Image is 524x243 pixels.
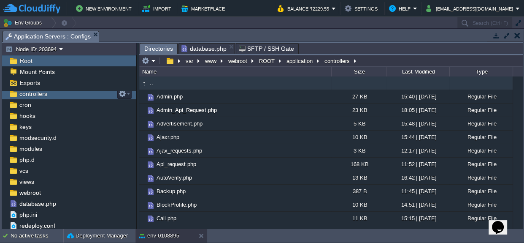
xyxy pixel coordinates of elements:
div: 16:42 | [DATE] [386,171,449,184]
div: 3 KB [331,144,386,157]
div: 11:52 | [DATE] [386,158,449,171]
img: AMDAwAAAACH5BAEAAAAALAAAAAABAAEAAAICRAEAOw== [139,185,146,198]
img: AMDAwAAAACH5BAEAAAAALAAAAAABAAEAAAICRAEAOw== [146,120,155,129]
img: AMDAwAAAACH5BAEAAAAALAAAAAABAAEAAAICRAEAOw== [146,160,155,169]
a: php.d [18,156,36,164]
a: Ajax_requests.php [155,147,203,154]
img: AMDAwAAAACH5BAEAAAAALAAAAAABAAEAAAICRAEAOw== [139,198,146,211]
a: webroot [18,189,42,197]
img: AMDAwAAAACH5BAEAAAAALAAAAAABAAEAAAICRAEAOw== [146,174,155,183]
a: hooks [18,112,37,120]
img: AMDAwAAAACH5BAEAAAAALAAAAAABAAEAAAICRAEAOw== [139,225,146,238]
div: Regular File [449,90,513,103]
span: AutoVerify.php [155,174,193,181]
button: ROOT [258,57,277,65]
button: webroot [227,57,249,65]
img: AMDAwAAAACH5BAEAAAAALAAAAAABAAEAAAICRAEAOw== [146,214,155,224]
button: var [184,57,195,65]
a: Captcha.php [155,228,189,235]
a: Root [18,57,34,65]
span: Directories [144,44,173,54]
div: 10 KB [331,131,386,144]
button: New Environment [76,3,134,14]
div: 11 KB [331,212,386,225]
a: Backup.php [155,188,187,195]
span: Exports [18,79,41,87]
a: BlockProfile.php [155,201,198,208]
div: 15:44 | [DATE] [386,131,449,144]
div: 18:05 | [DATE] [386,104,449,117]
a: Admin.php [155,93,184,100]
img: AMDAwAAAACH5BAEAAAAALAAAAAABAAEAAAICRAEAOw== [146,133,155,142]
div: Last Modified [387,67,449,76]
img: CloudJiffy [3,3,60,14]
div: Regular File [449,198,513,211]
button: Settings [345,3,380,14]
a: vcs [18,167,30,175]
span: Admin_Api_Request.php [155,106,218,114]
div: 15:15 | [DATE] [386,212,449,225]
a: controllers [18,90,49,98]
input: Click to enter the path [139,55,523,67]
a: Call.php [155,215,178,222]
img: AMDAwAAAACH5BAEAAAAALAAAAAABAAEAAAICRAEAOw== [139,158,146,171]
a: cron [18,101,32,109]
span: views [18,178,35,186]
div: 11:45 | [DATE] [386,185,449,198]
iframe: chat widget [489,209,516,235]
div: 27 KB [331,90,386,103]
img: AMDAwAAAACH5BAEAAAAALAAAAAABAAEAAAICRAEAOw== [146,228,155,237]
div: Size [332,67,386,76]
a: Ajaxr.php [155,134,181,141]
a: Api_request.php [155,161,197,168]
img: AMDAwAAAACH5BAEAAAAALAAAAAABAAEAAAICRAEAOw== [146,201,155,210]
div: 15:48 | [DATE] [386,117,449,130]
button: controllers [323,57,352,65]
div: 15:40 | [DATE] [386,90,449,103]
div: 168 KB [331,158,386,171]
img: AMDAwAAAACH5BAEAAAAALAAAAAABAAEAAAICRAEAOw== [139,171,146,184]
span: SFTP / SSH Gate [239,44,294,54]
button: Node ID: 203694 [5,45,59,53]
img: AMDAwAAAACH5BAEAAAAALAAAAAABAAEAAAICRAEAOw== [139,90,146,103]
button: [EMAIL_ADDRESS][DOMAIN_NAME] [426,3,516,14]
div: 2 KB [331,225,386,238]
img: AMDAwAAAACH5BAEAAAAALAAAAAABAAEAAAICRAEAOw== [146,187,155,197]
div: Regular File [449,225,513,238]
div: 23 KB [331,104,386,117]
div: No active tasks [11,229,63,243]
div: Name [140,67,331,76]
a: .. [149,79,154,87]
span: database.php [181,44,227,54]
button: Env Groups [3,17,45,29]
a: keys [18,123,33,131]
div: Regular File [449,131,513,144]
img: AMDAwAAAACH5BAEAAAAALAAAAAABAAEAAAICRAEAOw== [139,144,146,157]
div: 13 KB [331,171,386,184]
div: Regular File [449,171,513,184]
div: Regular File [449,158,513,171]
a: Mount Points [18,68,56,76]
img: AMDAwAAAACH5BAEAAAAALAAAAAABAAEAAAICRAEAOw== [146,147,155,156]
a: modsecurity.d [18,134,58,142]
div: 5 KB [331,117,386,130]
li: /var/www/webroot/ROOT/application/config/database.php [178,43,235,54]
div: Regular File [449,185,513,198]
img: AMDAwAAAACH5BAEAAAAALAAAAAABAAEAAAICRAEAOw== [139,104,146,117]
img: AMDAwAAAACH5BAEAAAAALAAAAAABAAEAAAICRAEAOw== [139,131,146,144]
div: Regular File [449,104,513,117]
